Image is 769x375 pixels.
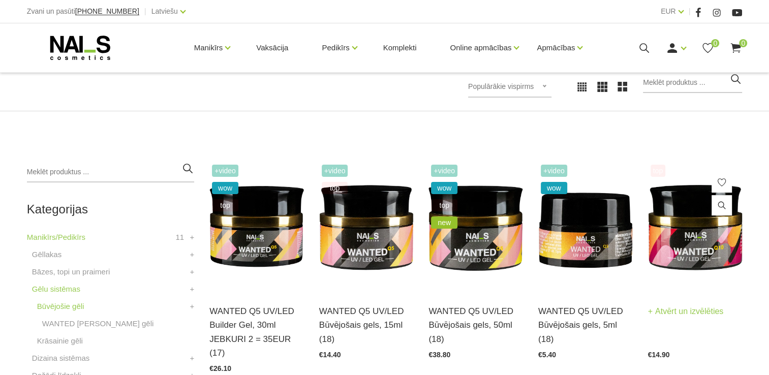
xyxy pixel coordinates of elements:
[541,165,567,177] span: +Video
[209,364,231,372] span: €26.10
[428,162,523,292] img: Gels WANTED NAILS cosmetics tehniķu komanda ir radījusi gelu, kas ilgi jau ir katra meistara mekl...
[151,5,178,17] a: Latviešu
[212,199,238,211] span: top
[538,304,633,346] a: WANTED Q5 UV/LED Būvējošais gels, 5ml (18)
[212,182,238,194] span: wow
[651,165,665,177] span: top
[212,165,238,177] span: +Video
[27,162,194,182] input: Meklēt produktus ...
[194,27,223,68] a: Manikīrs
[190,352,194,364] a: +
[27,231,85,243] a: Manikīrs/Pedikīrs
[322,182,348,194] span: top
[209,304,304,360] a: WANTED Q5 UV/LED Builder Gel, 30ml JEBKURI 2 = 35EUR (17)
[75,7,139,15] span: [PHONE_NUMBER]
[319,162,414,292] img: Gels WANTED NAILS cosmetics tehniķu komanda ir radījusi gelu, kas ilgi jau ir katra meistara mekl...
[32,266,110,278] a: Bāzes, topi un praimeri
[428,351,450,359] span: €38.80
[27,203,194,216] h2: Kategorijas
[190,248,194,261] a: +
[739,39,747,47] span: 0
[689,5,691,18] span: |
[538,351,556,359] span: €5.40
[661,5,676,17] a: EUR
[322,27,349,68] a: Pedikīrs
[27,5,139,18] div: Zvani un pasūti
[468,82,534,90] span: Populārākie vispirms
[701,42,714,54] a: 0
[32,283,80,295] a: Gēlu sistēmas
[648,162,743,292] img: Gels WANTED NAILS cosmetics tehniķu komanda ir radījusi gelu, kas ilgi jau ir katra meistara mekl...
[37,300,84,312] a: Būvējošie gēli
[541,182,567,194] span: wow
[431,216,457,229] span: new
[32,248,61,261] a: Gēllakas
[428,304,523,346] a: WANTED Q5 UV/LED Būvējošais gels, 50ml (18)
[537,27,575,68] a: Apmācības
[322,165,348,177] span: +Video
[32,352,89,364] a: Dizaina sistēmas
[450,27,511,68] a: Online apmācības
[538,162,633,292] img: Gels WANTED NAILS cosmetics tehniķu komanda ir radījusi gelu, kas ilgi jau ir katra meistara mekl...
[431,165,457,177] span: +Video
[711,39,719,47] span: 0
[190,266,194,278] a: +
[190,231,194,243] a: +
[431,199,457,211] span: top
[648,304,724,319] a: Atvērt un izvēlēties
[42,318,154,330] a: WANTED [PERSON_NAME] gēli
[37,335,83,347] a: Krāsainie gēli
[190,300,194,312] a: +
[75,8,139,15] a: [PHONE_NUMBER]
[319,351,341,359] span: €14.40
[375,23,425,72] a: Komplekti
[144,5,146,18] span: |
[248,23,296,72] a: Vaksācija
[431,182,457,194] span: wow
[209,162,304,292] img: Gels WANTED NAILS cosmetics tehniķu komanda ir radījusi gelu, kas ilgi jau ir katra meistara mekl...
[319,304,414,346] a: WANTED Q5 UV/LED Būvējošais gels, 15ml (18)
[729,42,742,54] a: 0
[643,73,742,93] input: Meklēt produktus ...
[648,351,670,359] span: €14.90
[190,283,194,295] a: +
[175,231,184,243] span: 11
